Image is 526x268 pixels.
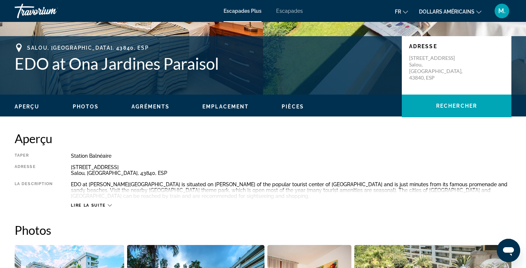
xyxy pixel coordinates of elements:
[224,8,262,14] a: Escapades Plus
[395,9,401,15] font: fr
[15,104,40,110] span: Aperçu
[419,9,474,15] font: dollars américains
[73,103,99,110] button: Photos
[71,203,106,208] span: Lire la suite
[131,104,169,110] span: Agréments
[276,8,303,14] a: Escapades
[497,239,520,262] iframe: Bouton de lancement de la fenêtre de messagerie
[15,164,53,176] div: Adresse
[202,104,249,110] span: Emplacement
[131,103,169,110] button: Agréments
[492,3,511,19] button: Menu utilisateur
[73,104,99,110] span: Photos
[15,1,88,20] a: Travorium
[498,7,506,15] font: M.
[15,153,53,159] div: Taper
[282,104,304,110] span: Pièces
[409,43,504,49] p: Adresse
[15,131,511,146] h2: Aperçu
[15,103,40,110] button: Aperçu
[71,164,511,176] div: [STREET_ADDRESS] Salou, [GEOGRAPHIC_DATA], 43840, ESP
[436,103,477,109] span: Rechercher
[402,95,511,117] button: Rechercher
[71,181,511,199] div: EDO at [PERSON_NAME][GEOGRAPHIC_DATA] is situated on [PERSON_NAME] of the popular tourist center ...
[15,223,511,237] h2: Photos
[15,54,394,73] h1: EDO at Ona Jardines Paraisol
[15,181,53,199] div: La description
[202,103,249,110] button: Emplacement
[71,153,511,159] div: Station balnéaire
[419,6,481,17] button: Changer de devise
[71,203,111,208] button: Lire la suite
[409,55,468,81] p: [STREET_ADDRESS] Salou, [GEOGRAPHIC_DATA], 43840, ESP
[395,6,408,17] button: Changer de langue
[27,45,149,51] span: Salou, [GEOGRAPHIC_DATA], 43840, ESP
[282,103,304,110] button: Pièces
